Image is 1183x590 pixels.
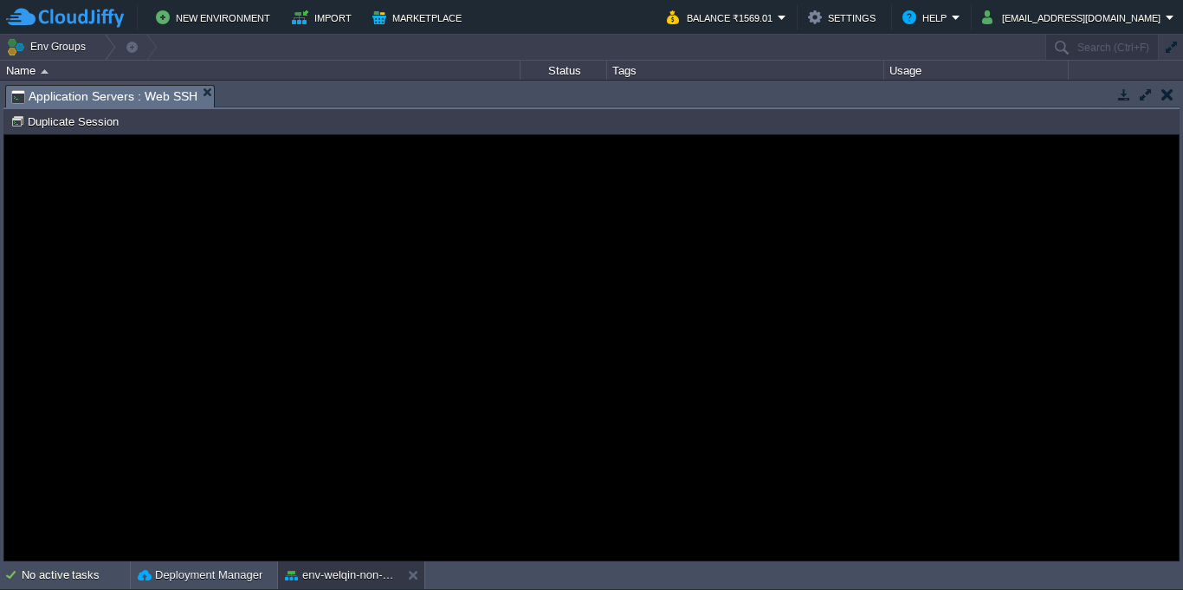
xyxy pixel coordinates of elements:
button: Env Groups [6,35,92,59]
button: Deployment Manager [138,567,262,584]
button: Balance ₹1569.01 [667,7,778,28]
button: Import [292,7,357,28]
div: Usage [885,61,1068,81]
button: Marketplace [372,7,467,28]
div: Tags [608,61,883,81]
span: Application Servers : Web SSH [11,86,197,107]
img: AMDAwAAAACH5BAEAAAAALAAAAAABAAEAAAICRAEAOw== [41,69,48,74]
button: New Environment [156,7,275,28]
div: Name [2,61,520,81]
div: No active tasks [22,561,130,589]
img: CloudJiffy [6,7,124,29]
div: Status [521,61,606,81]
button: Settings [808,7,881,28]
button: Help [902,7,952,28]
button: [EMAIL_ADDRESS][DOMAIN_NAME] [982,7,1166,28]
button: Duplicate Session [10,113,124,129]
iframe: chat widget [1110,521,1166,573]
button: env-welqin-non-prod [285,567,394,584]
